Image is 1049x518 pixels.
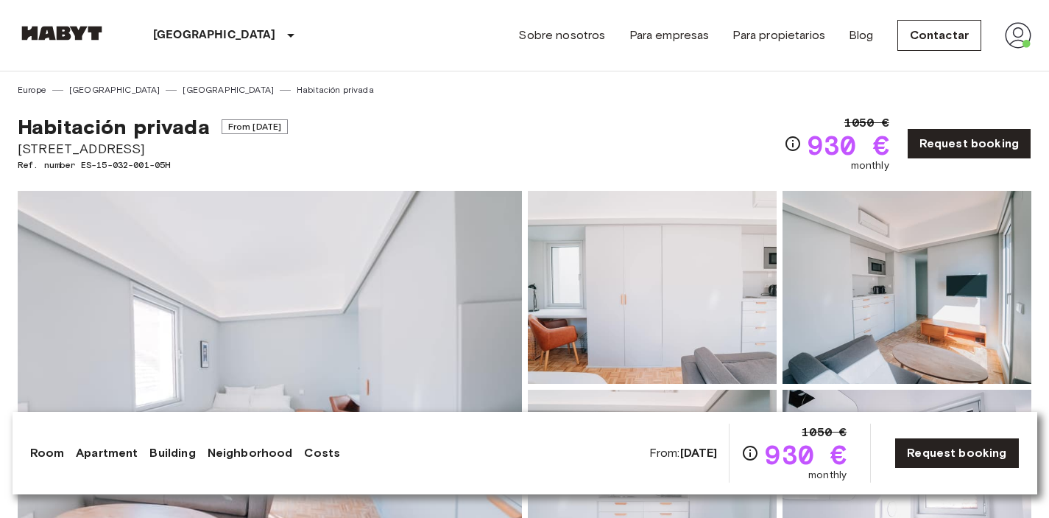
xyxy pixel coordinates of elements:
a: Request booking [907,128,1031,159]
a: Para propietarios [732,27,825,44]
svg: Check cost overview for full price breakdown. Please note that discounts apply to new joiners onl... [784,135,802,153]
span: 930 € [808,132,889,158]
a: [GEOGRAPHIC_DATA] [69,83,160,97]
img: Picture of unit ES-15-032-001-05H [528,191,777,384]
a: Building [149,444,195,462]
img: Habyt [18,26,106,41]
img: avatar [1005,22,1031,49]
span: 1050 € [844,114,889,132]
a: Room [30,444,65,462]
a: [GEOGRAPHIC_DATA] [183,83,274,97]
a: Contactar [897,20,981,51]
a: Apartment [76,444,138,462]
span: Habitación privada [18,114,210,139]
svg: Check cost overview for full price breakdown. Please note that discounts apply to new joiners onl... [741,444,759,462]
a: Europe [18,83,46,97]
a: Habitación privada [297,83,374,97]
a: Request booking [894,438,1019,469]
a: Costs [304,444,340,462]
span: monthly [808,468,847,483]
span: From: [649,445,718,461]
span: monthly [851,158,889,173]
a: Blog [849,27,874,44]
a: Para empresas [629,27,710,44]
a: Neighborhood [208,444,293,462]
span: [STREET_ADDRESS] [18,139,288,158]
span: From [DATE] [222,119,289,134]
b: [DATE] [680,446,718,460]
span: Ref. number ES-15-032-001-05H [18,158,288,172]
img: Picture of unit ES-15-032-001-05H [783,191,1031,384]
p: [GEOGRAPHIC_DATA] [153,27,276,44]
span: 930 € [765,441,847,468]
a: Sobre nosotros [518,27,605,44]
span: 1050 € [802,424,847,441]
